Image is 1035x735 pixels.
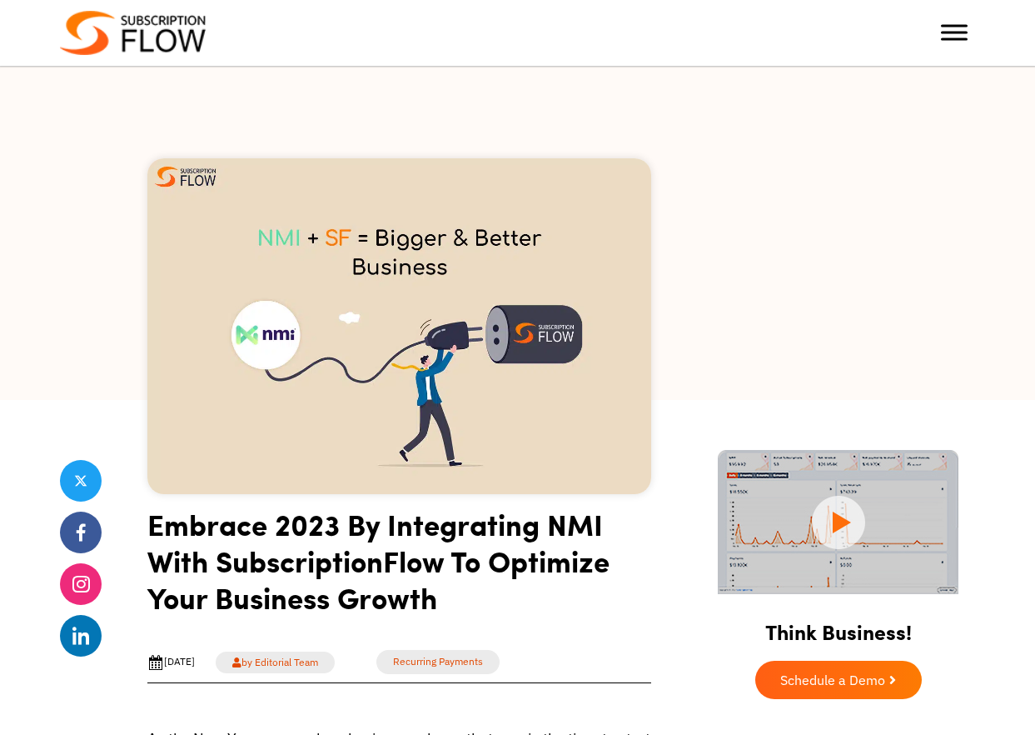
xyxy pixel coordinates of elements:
div: [DATE] [147,654,195,671]
h1: Embrace 2023 By Integrating NMI With SubscriptionFlow To Optimize Your Business Growth [147,506,651,628]
img: intro video [718,450,958,594]
img: Subscriptionflow [60,11,206,55]
a: Schedule a Demo [755,661,922,699]
a: by Editorial Team [216,652,335,673]
button: Toggle Menu [941,25,968,41]
span: Schedule a Demo [780,673,885,687]
a: Recurring Payments [376,650,500,674]
img: Integrating NMI With SubscriptionFlow [147,158,651,494]
h2: Think Business! [701,599,976,652]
